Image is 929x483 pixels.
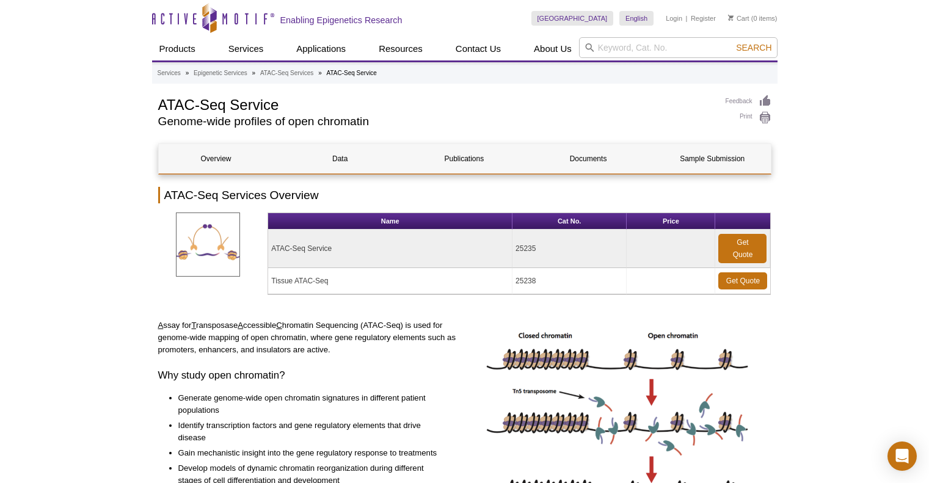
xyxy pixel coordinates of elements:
[728,15,734,21] img: Your Cart
[728,11,778,26] li: (0 items)
[736,43,771,53] span: Search
[718,272,767,289] a: Get Quote
[718,234,767,263] a: Get Quote
[666,14,682,23] a: Login
[152,37,203,60] a: Products
[627,213,715,230] th: Price
[407,144,522,173] a: Publications
[252,70,256,76] li: »
[371,37,430,60] a: Resources
[887,441,917,471] div: Open Intercom Messenger
[512,213,627,230] th: Cat No.
[283,144,398,173] a: Data
[531,11,614,26] a: [GEOGRAPHIC_DATA]
[158,321,164,330] u: A
[448,37,508,60] a: Contact Us
[619,11,654,26] a: English
[178,392,448,416] li: Generate genome-wide open chromatin signatures in different patient populations
[276,321,282,330] u: C
[280,15,403,26] h2: Enabling Epigenetics Research
[158,368,461,383] h3: Why study open chromatin?
[158,319,461,356] p: ssay for ransposase ccessible hromatin Sequencing (ATAC-Seq) is used for genome-wide mapping of o...
[526,37,579,60] a: About Us
[158,116,713,127] h2: Genome-wide profiles of open chromatin
[176,212,240,277] img: ATAC-SeqServices
[728,14,749,23] a: Cart
[289,37,353,60] a: Applications
[318,70,322,76] li: »
[158,68,181,79] a: Services
[178,447,448,459] li: Gain mechanistic insight into the gene regulatory response to treatments
[260,68,313,79] a: ATAC-Seq Services
[238,321,243,330] u: A
[512,230,627,268] td: 25235
[268,230,512,268] td: ATAC-Seq Service
[512,268,627,294] td: 25238
[732,42,775,53] button: Search
[531,144,646,173] a: Documents
[686,11,688,26] li: |
[186,70,189,76] li: »
[191,321,196,330] u: T
[159,144,274,173] a: Overview
[726,95,771,108] a: Feedback
[221,37,271,60] a: Services
[158,95,713,113] h1: ATAC-Seq Service
[268,268,512,294] td: Tissue ATAC-Seq
[726,111,771,125] a: Print
[178,419,448,444] li: Identify transcription factors and gene regulatory elements that drive disease
[158,187,771,203] h2: ATAC-Seq Services Overview
[579,37,778,58] input: Keyword, Cat. No.
[655,144,770,173] a: Sample Submission
[691,14,716,23] a: Register
[194,68,247,79] a: Epigenetic Services
[268,213,512,230] th: Name
[327,70,377,76] li: ATAC-Seq Service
